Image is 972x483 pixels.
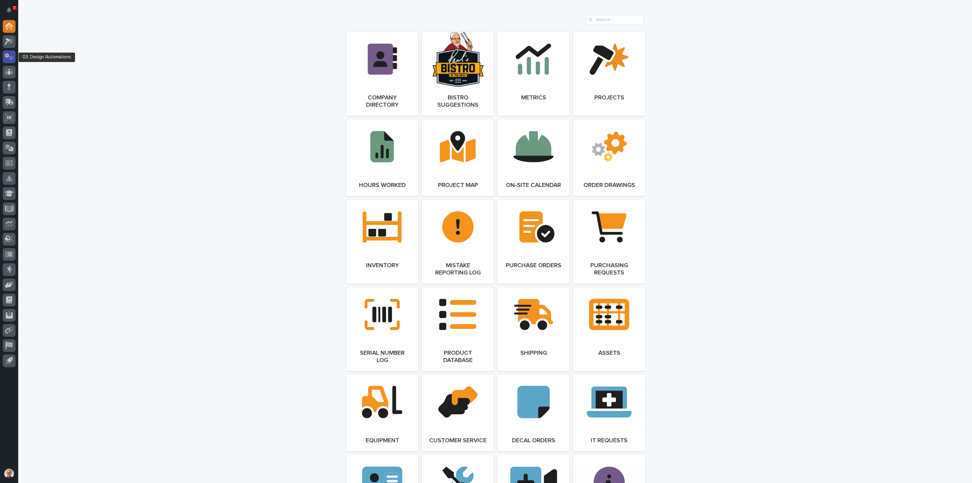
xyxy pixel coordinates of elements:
[3,4,15,16] button: Notifications
[346,375,418,451] a: Equipment
[422,287,494,371] a: Product Database
[422,200,494,284] a: Mistake Reporting Log
[498,200,570,284] a: Purchase Orders
[346,32,418,116] a: Company Directory
[498,375,570,451] a: Decal Orders
[498,119,570,196] a: On-Site Calendar
[422,375,494,451] a: Customer Service
[3,467,15,480] button: users-avatar
[13,6,15,10] p: 7
[573,287,645,371] a: Assets
[573,200,645,284] a: Purchasing Requests
[422,32,494,116] a: Bistro Suggestions
[586,15,644,25] input: Search
[498,32,570,116] a: Metrics
[573,119,645,196] a: Order Drawings
[422,119,494,196] a: Project Map
[8,7,15,17] div: Notifications7
[573,375,645,451] a: IT Requests
[573,32,645,116] a: Projects
[498,287,570,371] a: Shipping
[346,200,418,284] a: Inventory
[346,119,418,196] a: Hours Worked
[346,287,418,371] a: Serial Number Log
